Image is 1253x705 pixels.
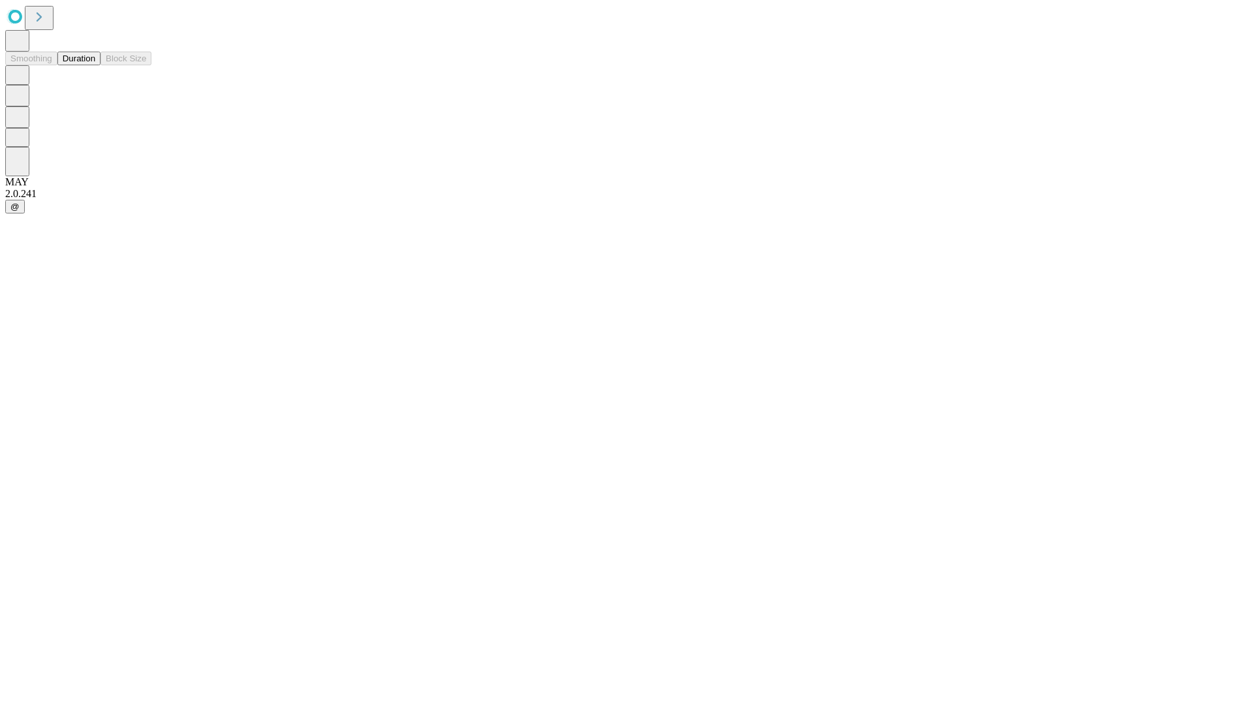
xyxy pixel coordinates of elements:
button: Duration [57,52,101,65]
div: 2.0.241 [5,188,1248,200]
div: MAY [5,176,1248,188]
button: Block Size [101,52,151,65]
span: @ [10,202,20,211]
button: Smoothing [5,52,57,65]
button: @ [5,200,25,213]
